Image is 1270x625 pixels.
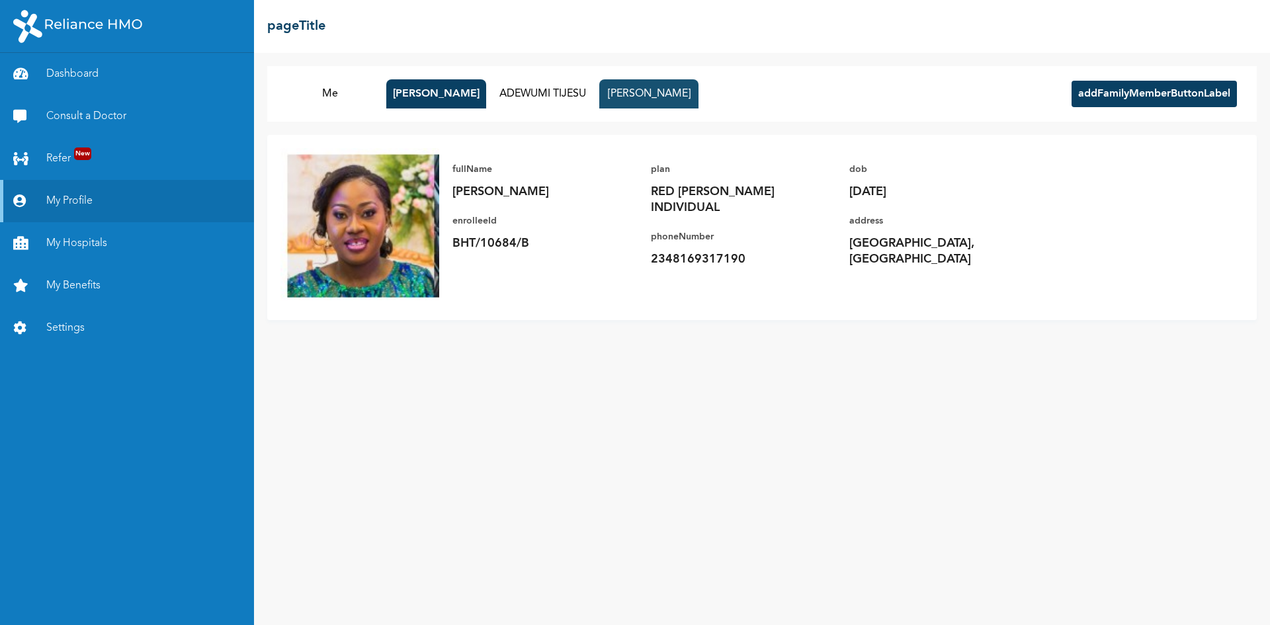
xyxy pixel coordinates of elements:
p: [DATE] [849,184,1035,200]
p: dob [849,161,1035,177]
button: [PERSON_NAME] [386,79,486,108]
img: RelianceHMO's Logo [13,10,142,43]
p: [PERSON_NAME] [452,184,638,200]
p: BHT/10684/B [452,235,638,251]
button: ADEWUMI TIJESU [493,79,593,108]
p: plan [651,161,836,177]
button: Me [280,79,380,108]
span: New [74,147,91,160]
h2: pageTitle [267,17,325,36]
p: address [849,213,1035,229]
p: RED [PERSON_NAME] INDIVIDUAL [651,184,836,216]
p: 2348169317190 [651,251,836,267]
p: phoneNumber [651,229,836,245]
p: enrolleeId [452,213,638,229]
button: [PERSON_NAME] [599,79,698,108]
button: addFamilyMemberButtonLabel [1072,81,1237,107]
img: enrolleeImageAltText [280,148,439,307]
p: fullName [452,161,638,177]
p: [GEOGRAPHIC_DATA], [GEOGRAPHIC_DATA] [849,235,1035,267]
